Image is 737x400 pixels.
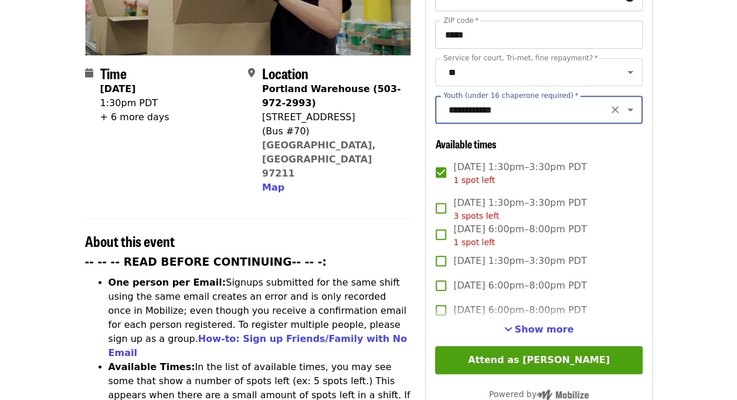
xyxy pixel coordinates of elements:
span: Time [100,63,127,83]
i: calendar icon [85,67,93,79]
strong: [DATE] [100,83,136,94]
strong: Portland Warehouse (503-972-2993) [262,83,401,109]
a: How-to: Sign up Friends/Family with No Email [108,333,407,358]
label: Youth (under 16 chaperone required) [443,92,578,99]
span: [DATE] 6:00pm–8:00pm PDT [453,222,586,249]
button: Attend as [PERSON_NAME] [435,346,642,374]
button: See more timeslots [504,323,574,337]
strong: One person per Email: [108,277,226,288]
span: 3 spots left [453,211,499,221]
span: 1 spot left [453,238,495,247]
input: ZIP code [435,21,642,49]
strong: -- -- -- READ BEFORE CONTINUING-- -- -: [85,256,327,268]
div: [STREET_ADDRESS] [262,110,402,124]
span: Available times [435,136,496,151]
i: map-marker-alt icon [248,67,255,79]
a: [GEOGRAPHIC_DATA], [GEOGRAPHIC_DATA] 97211 [262,140,376,179]
span: [DATE] 1:30pm–3:30pm PDT [453,196,586,222]
label: Service for court, Tri-met, fine repayment? [443,55,598,62]
span: Map [262,182,284,193]
span: 1 spot left [453,175,495,185]
span: About this event [85,230,175,251]
div: (Bus #70) [262,124,402,138]
div: + 6 more days [100,110,169,124]
li: Signups submitted for the same shift using the same email creates an error and is only recorded o... [108,276,412,360]
div: 1:30pm PDT [100,96,169,110]
button: Open [622,101,638,118]
span: [DATE] 6:00pm–8:00pm PDT [453,279,586,293]
label: ZIP code [443,17,478,24]
span: Powered by [489,389,589,399]
button: Clear [607,101,623,118]
span: [DATE] 6:00pm–8:00pm PDT [453,303,586,317]
button: Open [622,64,638,80]
span: Location [262,63,308,83]
span: [DATE] 1:30pm–3:30pm PDT [453,160,586,187]
strong: Available Times: [108,361,195,372]
img: Powered by Mobilize [536,389,589,400]
button: Map [262,181,284,195]
span: [DATE] 1:30pm–3:30pm PDT [453,254,586,268]
span: Show more [515,324,574,335]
